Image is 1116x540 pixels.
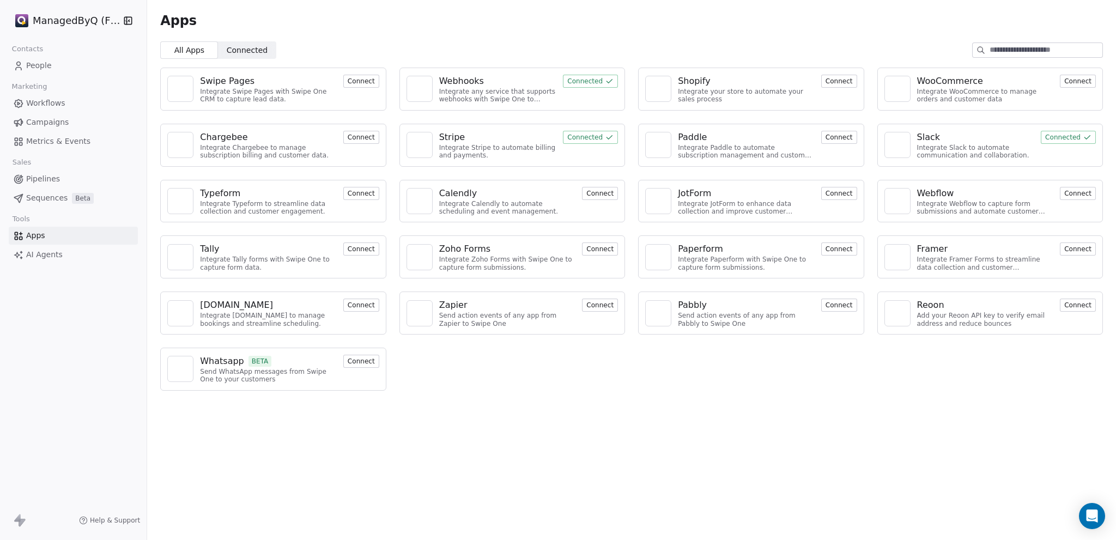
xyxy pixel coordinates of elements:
button: Connect [821,242,857,256]
a: Shopify [678,75,815,88]
span: Apps [26,230,45,241]
a: NA [167,132,193,158]
a: Help & Support [79,516,140,525]
span: AI Agents [26,249,63,260]
span: People [26,60,52,71]
div: Integrate Stripe to automate billing and payments. [439,144,557,160]
a: NA [407,188,433,214]
span: Sales [8,154,36,171]
img: Stripe.png [15,14,28,27]
div: Framer [917,242,948,256]
a: NA [167,356,193,382]
a: Webhooks [439,75,557,88]
a: Connect [1060,188,1096,198]
a: NA [884,188,911,214]
div: Paperform [678,242,723,256]
div: Integrate [DOMAIN_NAME] to manage bookings and streamline scheduling. [200,312,337,327]
div: Webflow [917,187,954,200]
a: Chargebee [200,131,337,144]
div: Send action events of any app from Zapier to Swipe One [439,312,576,327]
button: Connected [563,75,618,88]
div: Pabbly [678,299,707,312]
div: Reoon [917,299,944,312]
a: Connect [343,132,379,142]
a: Slack [917,131,1035,144]
div: Integrate Typeform to streamline data collection and customer engagement. [200,200,337,216]
span: Workflows [26,98,65,109]
a: Connected [563,76,618,86]
span: Marketing [7,78,52,95]
a: Connect [582,300,618,310]
div: Webhooks [439,75,484,88]
button: Connect [821,75,857,88]
div: Slack [917,131,940,144]
a: Reoon [917,299,1054,312]
div: Zapier [439,299,468,312]
button: Connect [343,242,379,256]
div: Integrate Paddle to automate subscription management and customer engagement. [678,144,815,160]
button: Connect [343,355,379,368]
button: Connect [1060,75,1096,88]
div: Send WhatsApp messages from Swipe One to your customers [200,368,337,384]
button: Connect [1060,187,1096,200]
button: Connect [343,131,379,144]
a: Connect [582,244,618,254]
a: Connect [1060,244,1096,254]
button: Connect [343,299,379,312]
div: Integrate Framer Forms to streamline data collection and customer engagement. [917,256,1054,271]
a: Pabbly [678,299,815,312]
div: Swipe Pages [200,75,254,88]
div: Integrate any service that supports webhooks with Swipe One to capture and automate data workflows. [439,88,557,104]
button: Connect [821,187,857,200]
a: Connect [1060,300,1096,310]
div: Integrate Swipe Pages with Swipe One CRM to capture lead data. [200,88,337,104]
div: Open Intercom Messenger [1079,503,1105,529]
button: Connect [821,299,857,312]
a: NA [167,244,193,270]
div: Integrate Tally forms with Swipe One to capture form data. [200,256,337,271]
a: Connect [582,188,618,198]
div: Integrate JotForm to enhance data collection and improve customer engagement. [678,200,815,216]
a: NA [884,76,911,102]
span: BETA [248,356,272,367]
a: NA [884,132,911,158]
div: Chargebee [200,131,247,144]
img: NA [411,193,428,209]
img: NA [172,305,189,321]
img: NA [889,249,906,265]
div: Typeform [200,187,240,200]
button: Connect [343,187,379,200]
img: NA [172,193,189,209]
div: Calendly [439,187,477,200]
span: Sequences [26,192,68,204]
a: WhatsappBETA [200,355,337,368]
img: NA [411,137,428,153]
div: Integrate Calendly to automate scheduling and event management. [439,200,576,216]
div: Add your Reoon API key to verify email address and reduce bounces [917,312,1054,327]
a: Connect [821,76,857,86]
a: Paperform [678,242,815,256]
img: NA [172,361,189,377]
a: SequencesBeta [9,189,138,207]
img: NA [889,81,906,97]
a: Connect [1060,76,1096,86]
span: Apps [160,13,197,29]
button: Connected [1041,131,1096,144]
button: Connect [1060,299,1096,312]
div: Integrate Chargebee to manage subscription billing and customer data. [200,144,337,160]
a: AI Agents [9,246,138,264]
a: NA [645,188,671,214]
a: Connect [821,132,857,142]
img: NA [650,249,666,265]
img: NA [411,249,428,265]
span: Pipelines [26,173,60,185]
span: Metrics & Events [26,136,90,147]
a: NA [645,76,671,102]
button: Connect [582,242,618,256]
a: NA [884,300,911,326]
a: Connect [343,244,379,254]
a: NA [407,300,433,326]
div: Send action events of any app from Pabbly to Swipe One [678,312,815,327]
span: Connected [227,45,268,56]
a: Connect [343,356,379,366]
